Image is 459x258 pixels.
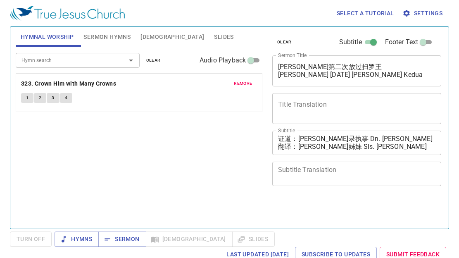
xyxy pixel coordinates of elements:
button: 3 [47,93,59,103]
button: 323. Crown Him with Many Crowns [21,79,118,89]
textarea: 证道：[PERSON_NAME]录执事 Dn. [PERSON_NAME] 翻译：[PERSON_NAME]姊妹 Sis. [PERSON_NAME] [278,135,435,150]
span: 3 [52,94,54,102]
span: Settings [404,8,442,19]
button: Hymns [55,232,99,247]
b: 323. Crown Him with Many Crowns [21,79,116,89]
span: Select a tutorial [337,8,394,19]
span: remove [234,80,252,87]
button: 4 [60,93,72,103]
span: Sermon [105,234,139,244]
button: clear [141,55,166,65]
button: remove [229,79,257,88]
span: 1 [26,94,29,102]
span: Footer Text [385,37,419,47]
textarea: [PERSON_NAME]第二次放过扫罗王 [PERSON_NAME] [DATE] [PERSON_NAME] Kedua [278,63,435,79]
span: Slides [214,32,233,42]
button: 1 [21,93,33,103]
span: Sermon Hymns [83,32,131,42]
span: [DEMOGRAPHIC_DATA] [140,32,204,42]
span: Hymnal Worship [21,32,74,42]
button: Select a tutorial [333,6,397,21]
span: clear [146,57,161,64]
img: True Jesus Church [10,6,125,21]
button: Settings [401,6,446,21]
button: Open [125,55,137,66]
span: Audio Playback [200,55,246,65]
span: Subtitle [339,37,362,47]
span: Hymns [61,234,92,244]
span: 4 [65,94,67,102]
button: 2 [34,93,46,103]
button: Sermon [98,232,146,247]
button: clear [272,37,297,47]
span: 2 [39,94,41,102]
span: clear [277,38,292,46]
